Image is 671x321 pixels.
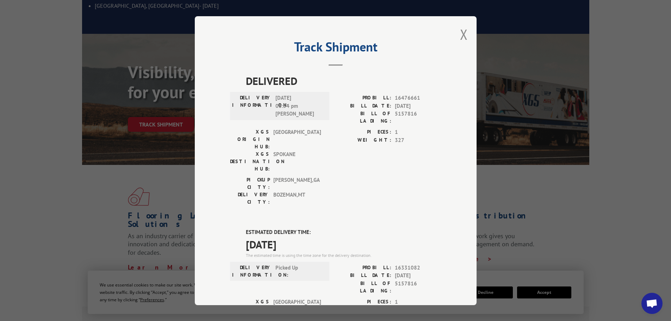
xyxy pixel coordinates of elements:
[395,128,441,136] span: 1
[336,279,391,294] label: BILL OF LADING:
[460,25,468,44] button: Close modal
[641,293,663,314] a: Open chat
[273,298,321,320] span: [GEOGRAPHIC_DATA]
[395,279,441,294] span: 5157816
[395,110,441,125] span: 5157816
[246,228,441,236] label: ESTIMATED DELIVERY TIME:
[395,136,441,144] span: 327
[230,42,441,55] h2: Track Shipment
[230,128,270,150] label: XGS ORIGIN HUB:
[336,102,391,110] label: BILL DATE:
[395,102,441,110] span: [DATE]
[395,94,441,102] span: 16476661
[395,264,441,272] span: 16331082
[275,94,323,118] span: [DATE] 06:54 pm [PERSON_NAME]
[395,272,441,280] span: [DATE]
[336,128,391,136] label: PIECES:
[230,298,270,320] label: XGS ORIGIN HUB:
[246,252,441,258] div: The estimated time is using the time zone for the delivery destination.
[336,136,391,144] label: WEIGHT:
[246,236,441,252] span: [DATE]
[273,128,321,150] span: [GEOGRAPHIC_DATA]
[273,176,321,191] span: [PERSON_NAME] , GA
[336,264,391,272] label: PROBILL:
[230,150,270,173] label: XGS DESTINATION HUB:
[230,191,270,206] label: DELIVERY CITY:
[246,73,441,89] span: DELIVERED
[273,150,321,173] span: SPOKANE
[395,298,441,306] span: 1
[336,94,391,102] label: PROBILL:
[275,264,323,278] span: Picked Up
[230,176,270,191] label: PICKUP CITY:
[273,191,321,206] span: BOZEMAN , MT
[336,272,391,280] label: BILL DATE:
[336,298,391,306] label: PIECES:
[232,94,272,118] label: DELIVERY INFORMATION:
[232,264,272,278] label: DELIVERY INFORMATION:
[336,110,391,125] label: BILL OF LADING:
